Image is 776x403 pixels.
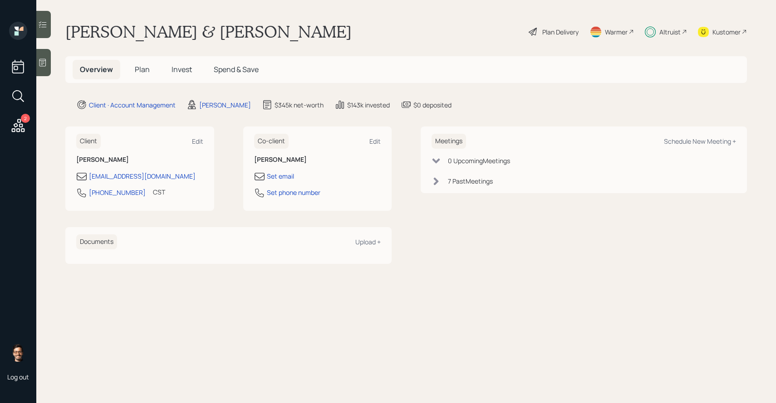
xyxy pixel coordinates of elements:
div: [PERSON_NAME] [199,100,251,110]
div: [EMAIL_ADDRESS][DOMAIN_NAME] [89,171,196,181]
div: CST [153,187,165,197]
span: Overview [80,64,113,74]
h6: Co-client [254,134,289,149]
h6: [PERSON_NAME] [254,156,381,164]
div: [PHONE_NUMBER] [89,188,146,197]
div: Client · Account Management [89,100,176,110]
div: 2 [21,114,30,123]
div: Edit [369,137,381,146]
div: Altruist [659,27,681,37]
div: Kustomer [712,27,741,37]
img: sami-boghos-headshot.png [9,344,27,362]
h6: Client [76,134,101,149]
div: Set phone number [267,188,320,197]
div: Plan Delivery [542,27,579,37]
div: 0 Upcoming Meeting s [448,156,510,165]
div: Upload + [355,238,381,246]
div: Edit [192,137,203,146]
div: Set email [267,171,294,181]
div: $0 deposited [413,100,452,110]
div: Warmer [605,27,628,37]
h1: [PERSON_NAME] & [PERSON_NAME] [65,22,352,42]
span: Spend & Save [214,64,259,74]
div: Schedule New Meeting + [664,137,736,146]
span: Plan [135,64,150,74]
h6: Meetings [432,134,466,149]
h6: Documents [76,234,117,249]
div: $345k net-worth [275,100,324,110]
h6: [PERSON_NAME] [76,156,203,164]
div: $143k invested [347,100,390,110]
div: Log out [7,373,29,381]
span: Invest [172,64,192,74]
div: 7 Past Meeting s [448,176,493,186]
